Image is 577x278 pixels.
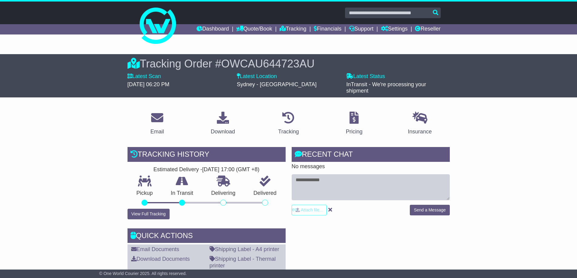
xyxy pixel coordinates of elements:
[128,190,162,197] p: Pickup
[128,73,161,80] label: Latest Scan
[342,110,366,138] a: Pricing
[146,110,168,138] a: Email
[150,128,164,136] div: Email
[237,81,317,87] span: Sydney - [GEOGRAPHIC_DATA]
[128,209,170,219] button: View Full Tracking
[404,110,436,138] a: Insurance
[236,24,272,34] a: Quote/Book
[346,81,426,94] span: InTransit - We're processing your shipment
[278,128,299,136] div: Tracking
[280,24,306,34] a: Tracking
[128,147,286,163] div: Tracking history
[202,190,245,197] p: Delivering
[202,166,260,173] div: [DATE] 17:00 (GMT +8)
[274,110,303,138] a: Tracking
[131,256,190,262] a: Download Documents
[128,228,286,245] div: Quick Actions
[221,57,314,70] span: OWCAU644723AU
[410,205,449,215] button: Send a Message
[346,128,363,136] div: Pricing
[237,73,277,80] label: Latest Location
[207,110,239,138] a: Download
[244,190,286,197] p: Delivered
[131,246,179,252] a: Email Documents
[210,246,279,252] a: Shipping Label - A4 printer
[349,24,373,34] a: Support
[381,24,408,34] a: Settings
[415,24,440,34] a: Reseller
[128,81,170,87] span: [DATE] 06:20 PM
[292,147,450,163] div: RECENT CHAT
[210,256,276,269] a: Shipping Label - Thermal printer
[128,57,450,70] div: Tracking Order #
[197,24,229,34] a: Dashboard
[162,190,202,197] p: In Transit
[314,24,341,34] a: Financials
[99,271,187,276] span: © One World Courier 2025. All rights reserved.
[211,128,235,136] div: Download
[346,73,385,80] label: Latest Status
[128,166,286,173] div: Estimated Delivery -
[408,128,432,136] div: Insurance
[292,163,450,170] p: No messages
